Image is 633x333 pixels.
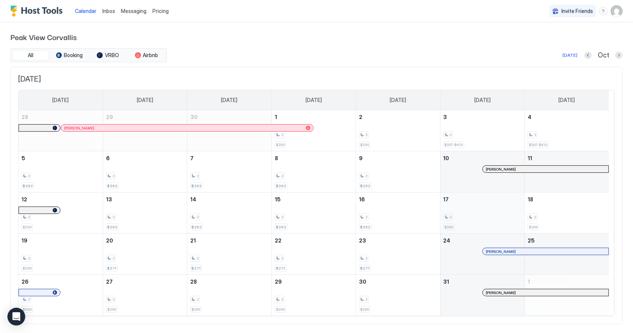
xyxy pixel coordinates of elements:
a: October 5, 2025 [19,151,103,165]
span: [DATE] [52,97,69,103]
span: $262 [23,184,33,188]
span: [DATE] [221,97,238,103]
span: 2 [197,215,199,220]
span: 2 [365,297,367,302]
a: November 1, 2025 [525,275,609,289]
td: October 22, 2025 [271,234,356,275]
span: 2 [197,256,199,261]
td: October 16, 2025 [356,192,440,234]
a: October 10, 2025 [441,151,524,165]
span: $262 [360,184,370,188]
a: October 20, 2025 [103,234,187,247]
span: 2 [28,256,30,261]
a: October 17, 2025 [441,192,524,206]
span: 23 [359,237,366,244]
span: 5 [22,155,25,161]
div: [PERSON_NAME] [486,290,606,295]
td: October 7, 2025 [187,151,271,192]
a: Calendar [75,7,96,15]
span: VRBO [105,52,119,59]
span: 2 [197,297,199,302]
span: 26 [22,278,29,285]
span: 2 [281,132,283,137]
span: $271 [191,266,201,271]
td: September 28, 2025 [19,110,103,151]
a: September 29, 2025 [103,110,187,124]
td: October 23, 2025 [356,234,440,275]
a: October 18, 2025 [525,192,609,206]
span: 2 [28,215,30,220]
td: October 18, 2025 [525,192,609,234]
span: 2 [365,256,367,261]
button: Airbnb [128,50,165,60]
button: All [12,50,49,60]
a: October 9, 2025 [356,151,440,165]
td: October 4, 2025 [525,110,609,151]
td: October 29, 2025 [271,275,356,316]
span: 21 [190,237,196,244]
span: 15 [275,196,281,202]
span: 2 [112,256,115,261]
span: 31 [444,278,449,285]
span: 28 [190,278,197,285]
a: Monday [129,90,161,110]
td: October 1, 2025 [271,110,356,151]
span: 24 [444,237,451,244]
a: Sunday [45,90,76,110]
td: October 2, 2025 [356,110,440,151]
div: User profile [611,5,623,17]
div: Open Intercom Messenger [7,308,25,326]
span: All [28,52,34,59]
a: Messaging [121,7,146,15]
td: October 24, 2025 [440,234,524,275]
td: October 17, 2025 [440,192,524,234]
span: [PERSON_NAME] [486,167,516,172]
span: [DATE] [390,97,406,103]
a: September 28, 2025 [19,110,103,124]
div: [PERSON_NAME] [486,249,606,254]
span: 28 [22,114,28,120]
a: October 22, 2025 [272,234,356,247]
span: Oct [598,51,609,60]
span: 12 [22,196,27,202]
div: [PERSON_NAME] [486,167,606,172]
span: Peak View Corvallis [10,31,623,42]
span: 6 [106,155,110,161]
span: Airbnb [143,52,158,59]
span: 27 [106,278,113,285]
span: Messaging [121,8,146,14]
a: Thursday [382,90,413,110]
span: 2 [112,174,115,178]
span: Inbox [102,8,115,14]
span: 30 [359,278,366,285]
div: tab-group [10,48,167,62]
a: Inbox [102,7,115,15]
td: October 27, 2025 [103,275,187,316]
td: October 20, 2025 [103,234,187,275]
span: [PERSON_NAME] [486,249,516,254]
span: $299 [191,307,200,312]
td: October 10, 2025 [440,151,524,192]
span: 29 [275,278,282,285]
div: [PERSON_NAME] [64,126,310,131]
span: $299 [360,142,369,147]
td: October 11, 2025 [525,151,609,192]
a: October 30, 2025 [356,275,440,289]
span: 9 [359,155,363,161]
a: October 26, 2025 [19,275,103,289]
a: October 24, 2025 [441,234,524,247]
span: 18 [528,196,533,202]
span: $299 [23,307,32,312]
td: October 21, 2025 [187,234,271,275]
span: 2 [28,297,30,302]
span: 2 [359,114,362,120]
span: 4 [528,114,531,120]
a: October 13, 2025 [103,192,187,206]
span: $262 [107,184,118,188]
span: 2 [281,215,283,220]
button: Previous month [584,52,592,59]
a: Saturday [551,90,583,110]
span: 2 [112,215,115,220]
a: October 6, 2025 [103,151,187,165]
span: [DATE] [18,75,615,84]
